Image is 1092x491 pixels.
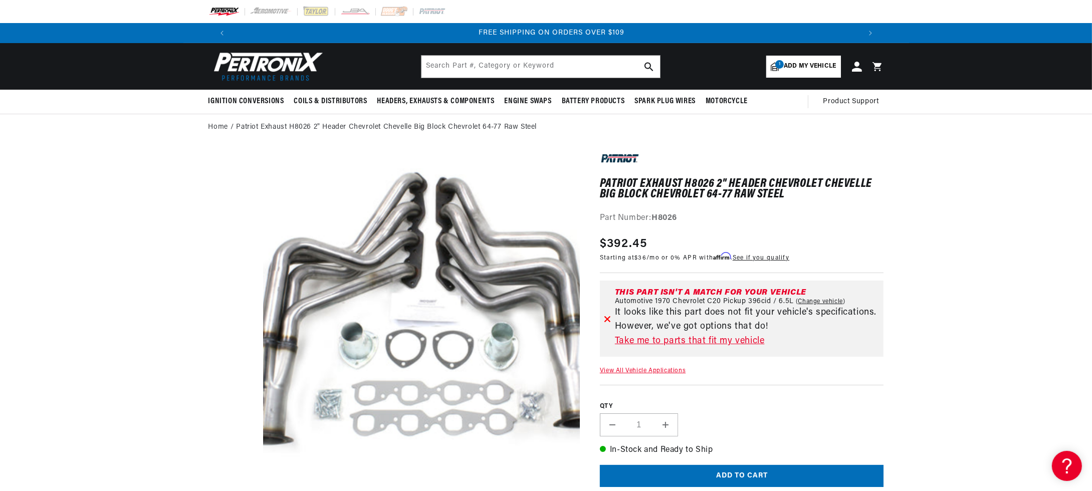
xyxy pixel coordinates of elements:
span: Headers, Exhausts & Components [377,96,495,107]
summary: Product Support [823,90,884,114]
div: Part Number: [600,212,884,225]
span: Spark Plug Wires [634,96,696,107]
span: Engine Swaps [505,96,552,107]
button: Add to cart [600,465,884,487]
summary: Motorcycle [701,90,753,113]
a: Take me to parts that fit my vehicle [615,334,880,349]
a: View All Vehicle Applications [600,368,686,374]
media-gallery: Gallery Viewer [208,151,580,472]
a: Home [208,122,228,133]
label: QTY [600,402,884,411]
div: 3 of 3 [238,28,866,39]
p: It looks like this part does not fit your vehicle's specifications. However, we've got options th... [615,306,880,335]
span: Product Support [823,96,879,107]
span: FREE SHIPPING ON ORDERS OVER $109 [479,29,624,37]
slideshow-component: Translation missing: en.sections.announcements.announcement_bar [183,23,909,43]
span: $36 [634,255,646,261]
button: search button [638,56,660,78]
summary: Spark Plug Wires [629,90,701,113]
summary: Coils & Distributors [289,90,372,113]
button: Translation missing: en.sections.announcements.next_announcement [860,23,881,43]
p: In-Stock and Ready to Ship [600,444,884,457]
summary: Ignition Conversions [208,90,289,113]
a: See if you qualify - Learn more about Affirm Financing (opens in modal) [733,255,789,261]
summary: Battery Products [557,90,630,113]
summary: Engine Swaps [500,90,557,113]
div: Announcement [238,28,866,39]
img: Pertronix [208,49,324,84]
span: Affirm [714,253,731,260]
a: Change vehicle [796,298,845,306]
p: Starting at /mo or 0% APR with . [600,253,789,263]
span: Coils & Distributors [294,96,367,107]
span: 1 [775,60,784,69]
span: Ignition Conversions [208,96,284,107]
a: Patriot Exhaust H8026 2" Header Chevrolet Chevelle Big Block Chevrolet 64-77 Raw Steel [237,122,537,133]
a: 1Add my vehicle [766,56,840,78]
button: Translation missing: en.sections.announcements.previous_announcement [212,23,232,43]
nav: breadcrumbs [208,122,884,133]
input: Search Part #, Category or Keyword [421,56,660,78]
span: $392.45 [600,235,647,253]
h1: Patriot Exhaust H8026 2" Header Chevrolet Chevelle Big Block Chevrolet 64-77 Raw Steel [600,179,884,199]
div: This part isn't a match for your vehicle [615,289,880,297]
span: Automotive 1970 Chevrolet C20 Pickup 396cid / 6.5L [615,298,794,306]
span: Add my vehicle [784,62,836,71]
span: Motorcycle [706,96,748,107]
strong: H8026 [651,214,677,222]
span: Battery Products [562,96,625,107]
summary: Headers, Exhausts & Components [372,90,500,113]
